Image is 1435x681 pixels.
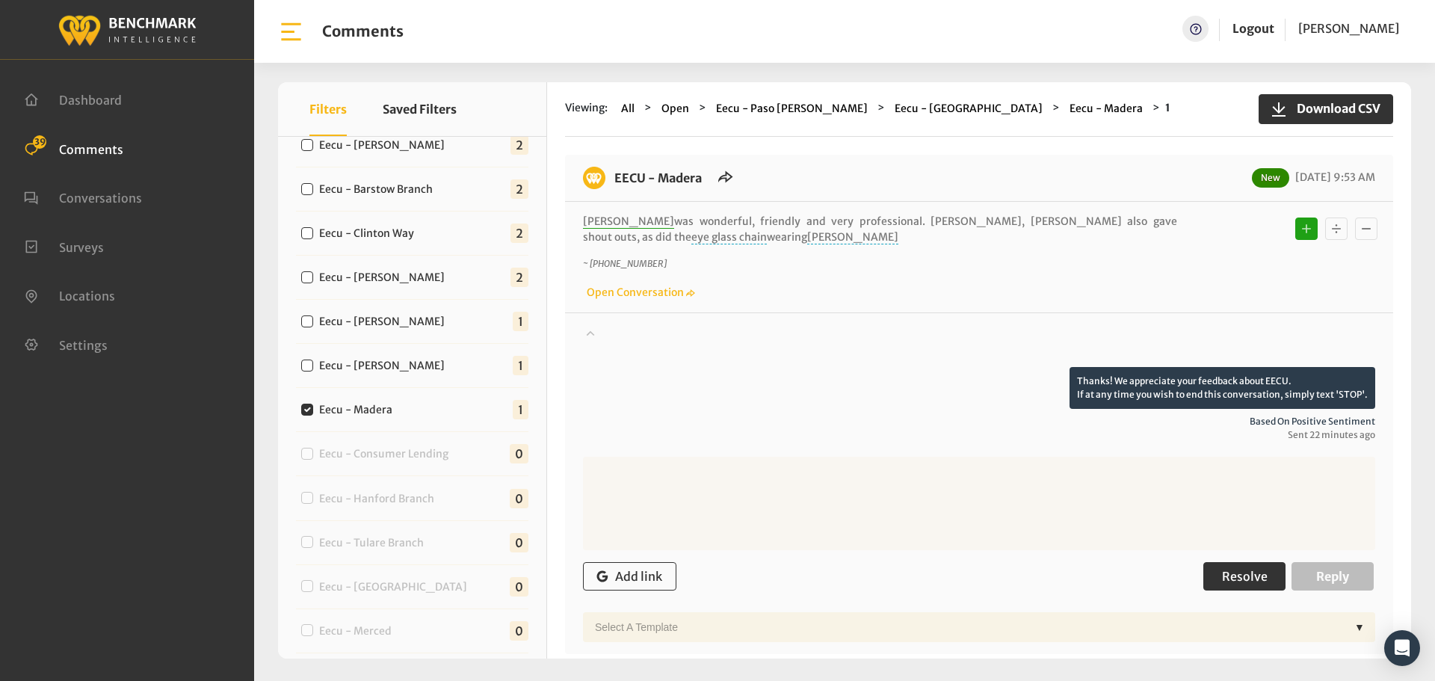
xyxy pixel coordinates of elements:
span: 1 [513,400,528,419]
label: Eecu - [PERSON_NAME] [314,138,457,153]
input: Eecu - [PERSON_NAME] [301,315,313,327]
input: Eecu - [PERSON_NAME] [301,271,313,283]
span: 1 [513,356,528,375]
span: 2 [510,268,528,287]
button: Download CSV [1259,94,1393,124]
h6: EECU - Madera [605,167,711,189]
span: 1 [513,312,528,331]
img: bar [278,19,304,45]
a: Logout [1232,16,1274,42]
span: Based on positive sentiment [583,415,1375,428]
a: Dashboard [24,91,122,106]
span: 2 [510,224,528,243]
span: [PERSON_NAME] [807,230,898,244]
span: 0 [510,444,528,463]
label: Eecu - [PERSON_NAME] [314,270,457,286]
span: eye glass chain [691,230,767,244]
span: Settings [59,337,108,352]
i: ~ [PHONE_NUMBER] [583,258,667,269]
span: 2 [510,135,528,155]
span: Viewing: [565,100,608,117]
a: Comments 39 [24,141,123,155]
span: Conversations [59,191,142,206]
div: Select a Template [587,612,1348,642]
label: Eecu - [PERSON_NAME] [314,358,457,374]
a: Locations [24,287,115,302]
span: [PERSON_NAME] [1298,21,1399,36]
label: Eecu - [PERSON_NAME] [314,314,457,330]
span: Comments [59,141,123,156]
input: Eecu - Clinton Way [301,227,313,239]
span: 0 [510,533,528,552]
a: Open Conversation [583,286,695,299]
div: ▼ [1348,612,1371,642]
img: benchmark [583,167,605,189]
a: Surveys [24,238,104,253]
p: Thanks! We appreciate your feedback about EECU. If at any time you wish to end this conversation,... [1070,367,1375,409]
a: Conversations [24,189,142,204]
span: [PERSON_NAME] [583,215,674,229]
img: benchmark [58,11,197,48]
input: Eecu - Madera [301,404,313,416]
input: Eecu - [PERSON_NAME] [301,360,313,372]
span: [DATE] 9:53 AM [1291,170,1375,184]
span: 0 [510,577,528,597]
button: Open [657,100,694,117]
div: Open Intercom Messenger [1384,630,1420,666]
span: Resolve [1222,569,1268,584]
label: Eecu - Barstow Branch [314,182,445,197]
button: Add link [583,562,676,591]
div: Basic example [1291,214,1381,244]
p: was wonderful, friendly and very professional. [PERSON_NAME], [PERSON_NAME] also gave shout outs,... [583,214,1177,245]
button: All [617,100,639,117]
label: Eecu - Consumer Lending [314,446,460,462]
label: Eecu - Merced [314,623,404,639]
span: Download CSV [1288,99,1380,117]
h1: Comments [322,22,404,40]
button: Eecu - Madera [1065,100,1147,117]
span: 39 [33,135,46,149]
span: 0 [510,489,528,508]
label: Eecu - Hanford Branch [314,491,446,507]
button: Saved Filters [383,82,457,136]
span: 2 [510,179,528,199]
a: Logout [1232,21,1274,36]
a: Settings [24,336,108,351]
button: Eecu - [GEOGRAPHIC_DATA] [890,100,1047,117]
span: Sent 22 minutes ago [583,428,1375,442]
label: Eecu - Madera [314,402,404,418]
a: EECU - Madera [614,170,702,185]
a: [PERSON_NAME] [1298,16,1399,42]
button: Filters [309,82,347,136]
span: New [1252,168,1289,188]
span: Surveys [59,239,104,254]
span: Dashboard [59,93,122,108]
button: Resolve [1203,562,1286,591]
span: Locations [59,289,115,303]
button: Eecu - Paso [PERSON_NAME] [712,100,872,117]
span: 0 [510,621,528,641]
input: Eecu - [PERSON_NAME] [301,139,313,151]
strong: 1 [1165,101,1170,114]
label: Eecu - Tulare Branch [314,535,436,551]
label: Eecu - [GEOGRAPHIC_DATA] [314,579,479,595]
label: Eecu - Clinton Way [314,226,426,241]
input: Eecu - Barstow Branch [301,183,313,195]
